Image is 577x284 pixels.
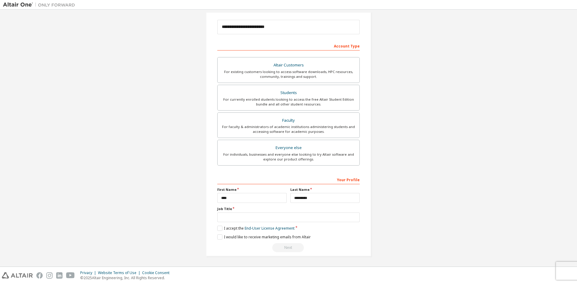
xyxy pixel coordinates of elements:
[221,97,356,107] div: For currently enrolled students looking to access the free Altair Student Edition bundle and all ...
[36,272,43,279] img: facebook.svg
[221,124,356,134] div: For faculty & administrators of academic institutions administering students and accessing softwa...
[217,243,360,252] div: Read and acccept EULA to continue
[221,61,356,69] div: Altair Customers
[3,2,78,8] img: Altair One
[217,206,360,211] label: Job Title
[217,175,360,184] div: Your Profile
[217,41,360,50] div: Account Type
[80,270,98,275] div: Privacy
[46,272,53,279] img: instagram.svg
[221,69,356,79] div: For existing customers looking to access software downloads, HPC resources, community, trainings ...
[221,116,356,125] div: Faculty
[245,226,295,231] a: End-User License Agreement
[142,270,173,275] div: Cookie Consent
[98,270,142,275] div: Website Terms of Use
[56,272,63,279] img: linkedin.svg
[217,234,311,240] label: I would like to receive marketing emails from Altair
[221,144,356,152] div: Everyone else
[221,89,356,97] div: Students
[217,226,295,231] label: I accept the
[290,187,360,192] label: Last Name
[2,272,33,279] img: altair_logo.svg
[66,272,75,279] img: youtube.svg
[80,275,173,280] p: © 2025 Altair Engineering, Inc. All Rights Reserved.
[221,152,356,162] div: For individuals, businesses and everyone else looking to try Altair software and explore our prod...
[217,187,287,192] label: First Name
